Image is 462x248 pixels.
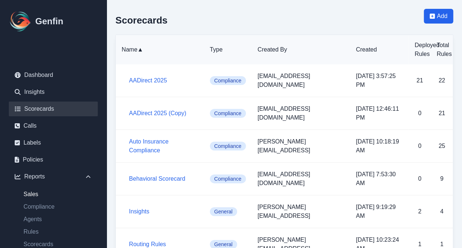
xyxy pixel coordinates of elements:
[129,138,169,153] a: Auto Insurance Compliance
[18,202,98,211] a: Compliance
[415,174,425,183] p: 0
[18,215,98,224] a: Agents
[129,77,167,84] a: AADirect 2025
[210,76,246,85] span: Compliance
[437,207,447,216] p: 4
[9,10,32,33] img: Logo
[415,142,425,150] p: 0
[129,110,186,116] a: AADirect 2025 (Copy)
[129,241,166,247] a: Routing Rules
[9,102,98,116] a: Scorecards
[9,135,98,150] a: Labels
[9,68,98,82] a: Dashboard
[9,152,98,167] a: Policies
[424,9,453,35] a: Add
[18,190,98,199] a: Sales
[431,35,453,64] th: Total Rules
[258,72,344,89] p: [EMAIL_ADDRESS][DOMAIN_NAME]
[116,35,204,64] th: Name ▲
[356,104,403,122] p: [DATE] 12:46:11 PM
[258,104,344,122] p: [EMAIL_ADDRESS][DOMAIN_NAME]
[210,142,246,150] span: Compliance
[258,170,344,188] p: [EMAIL_ADDRESS][DOMAIN_NAME]
[210,174,246,183] span: Compliance
[129,208,149,215] a: Insights
[258,137,344,155] p: [PERSON_NAME][EMAIL_ADDRESS]
[356,170,403,188] p: [DATE] 7:53:30 AM
[210,207,237,216] span: General
[356,137,403,155] p: [DATE] 10:18:19 AM
[129,176,185,182] a: Behavioral Scorecard
[409,35,431,64] th: Deployed Rules
[115,15,168,26] h2: Scorecards
[9,169,98,184] div: Reports
[437,142,447,150] p: 25
[35,15,63,27] h1: Genfin
[252,35,350,64] th: Created By
[356,203,403,220] p: [DATE] 9:19:29 AM
[437,109,447,118] p: 21
[437,76,447,85] p: 22
[204,35,252,64] th: Type
[437,12,447,21] span: Add
[437,174,447,183] p: 9
[258,203,344,220] p: [PERSON_NAME][EMAIL_ADDRESS]
[210,109,246,118] span: Compliance
[415,109,425,118] p: 0
[356,72,403,89] p: [DATE] 3:57:25 PM
[415,76,425,85] p: 21
[415,207,425,216] p: 2
[350,35,409,64] th: Created
[9,118,98,133] a: Calls
[18,227,98,236] a: Rules
[9,85,98,99] a: Insights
